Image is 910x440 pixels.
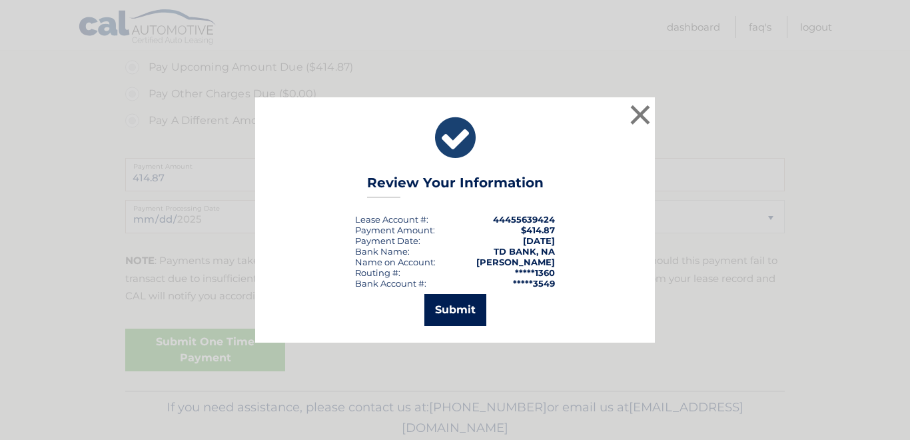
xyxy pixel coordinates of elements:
[521,225,555,235] span: $414.87
[367,175,544,198] h3: Review Your Information
[355,246,410,257] div: Bank Name:
[355,235,418,246] span: Payment Date
[494,246,555,257] strong: TD BANK, NA
[355,267,400,278] div: Routing #:
[493,214,555,225] strong: 44455639424
[355,278,426,289] div: Bank Account #:
[523,235,555,246] span: [DATE]
[355,225,435,235] div: Payment Amount:
[627,101,654,128] button: ×
[355,257,436,267] div: Name on Account:
[424,294,486,326] button: Submit
[355,214,428,225] div: Lease Account #:
[476,257,555,267] strong: [PERSON_NAME]
[355,235,420,246] div: :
